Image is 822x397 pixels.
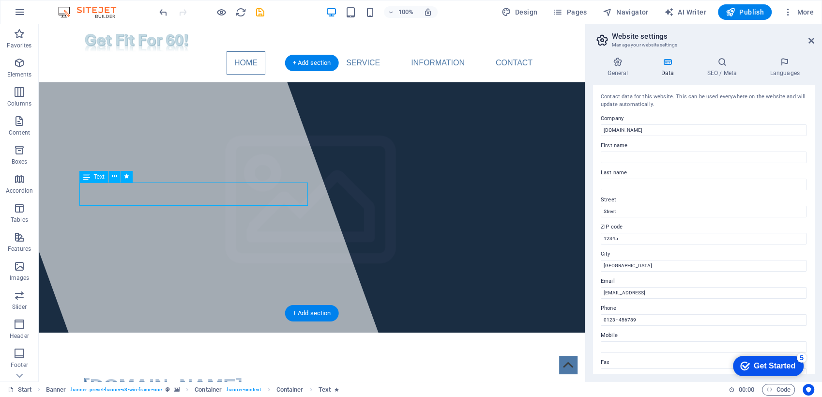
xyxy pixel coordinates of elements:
button: undo [157,6,169,18]
span: Click to select. Double-click to edit [46,384,66,396]
p: Columns [7,100,31,107]
div: 5 [72,2,81,12]
span: [DOMAIN_NAME] [45,351,204,372]
i: This element contains a background [174,387,180,392]
i: This element is a customizable preset [166,387,170,392]
button: Code [762,384,795,396]
button: Design [498,4,542,20]
i: Save (Ctrl+S) [255,7,266,18]
button: Pages [549,4,591,20]
div: + Add section [285,305,339,321]
button: More [779,4,818,20]
span: Publish [726,7,764,17]
p: Tables [11,216,28,224]
p: Boxes [12,158,28,166]
h4: Data [646,57,692,77]
span: Code [766,384,791,396]
h6: 100% [398,6,414,18]
p: Favorites [7,42,31,49]
label: Email [601,275,807,287]
label: City [601,248,807,260]
p: Accordion [6,187,33,195]
span: AI Writer [664,7,706,17]
h4: Languages [755,57,814,77]
span: Navigator [603,7,649,17]
h6: Session time [729,384,754,396]
h4: General [593,57,646,77]
label: Last name [601,167,807,179]
h4: SEO / Meta [692,57,755,77]
i: Reload page [235,7,246,18]
span: Design [502,7,538,17]
div: Contact data for this website. This can be used everywhere on the website and will update automat... [601,93,807,109]
button: reload [235,6,246,18]
button: Publish [718,4,772,20]
img: Editor Logo [56,6,128,18]
div: Design (Ctrl+Alt+Y) [498,4,542,20]
span: Click to select. Double-click to edit [319,384,331,396]
p: Features [8,245,31,253]
span: Click to select. Double-click to edit [195,384,222,396]
label: Mobile [601,330,807,341]
div: Get Started [29,11,70,19]
label: ZIP code [601,221,807,233]
span: . banner .preset-banner-v3-wireframe-one [70,384,162,396]
button: Usercentrics [803,384,814,396]
p: Images [10,274,30,282]
nav: breadcrumb [46,384,339,396]
span: Click to select. Double-click to edit [276,384,304,396]
a: Click to cancel selection. Double-click to open Pages [8,384,32,396]
i: Undo: Change text (Ctrl+Z) [158,7,169,18]
span: . banner-content [226,384,261,396]
p: Content [9,129,30,137]
span: : [746,386,747,393]
i: Element contains an animation [335,387,339,392]
h3: Manage your website settings [612,41,795,49]
p: Elements [7,71,32,78]
div: Get Started 5 items remaining, 0% complete [8,5,78,25]
label: Fax [601,357,807,368]
p: Footer [11,361,28,369]
button: AI Writer [660,4,710,20]
button: 100% [384,6,418,18]
h2: Website settings [612,32,814,41]
p: Slider [12,303,27,311]
p: Header [10,332,29,340]
label: Company [601,113,807,124]
span: More [783,7,814,17]
i: On resize automatically adjust zoom level to fit chosen device. [424,8,432,16]
label: First name [601,140,807,152]
div: + Add section [285,55,339,71]
label: Street [601,194,807,206]
span: Pages [553,7,587,17]
span: 00 00 [739,384,754,396]
button: save [254,6,266,18]
label: Phone [601,303,807,314]
button: Navigator [599,4,653,20]
span: Text [94,174,105,180]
